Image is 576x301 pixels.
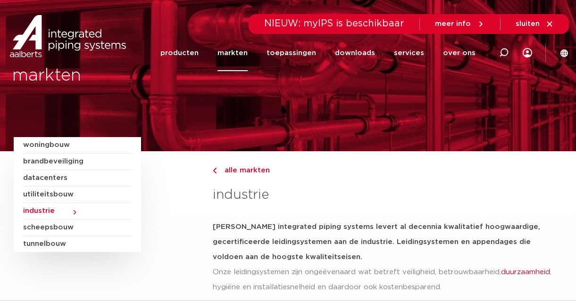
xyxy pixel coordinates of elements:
a: duurzaamheid [501,268,550,276]
a: scheepsbouw [23,220,132,236]
a: markten [217,35,248,71]
a: over ons [443,35,476,71]
a: woningbouw [23,137,132,154]
a: services [394,35,424,71]
a: alle markten [213,165,562,176]
span: meer info [435,20,471,27]
h3: industrie [213,186,562,204]
h2: markten [12,65,284,87]
span: sluiten [516,20,540,27]
p: Onze leidingsystemen zijn ongeëvenaard wat betreft veiligheid, betrouwbaarheid, , hygiëne en inst... [213,265,562,295]
span: NIEUW: myIPS is beschikbaar [264,19,404,28]
nav: Menu [160,35,476,71]
span: alle markten [219,167,270,174]
a: tunnelbouw [23,236,132,252]
a: sluiten [516,20,554,28]
a: datacenters [23,170,132,187]
a: meer info [435,20,485,28]
a: producten [160,35,199,71]
a: toepassingen [267,35,316,71]
a: utiliteitsbouw [23,187,132,203]
a: industrie [23,203,132,220]
img: chevron-right.svg [213,168,217,174]
h5: [PERSON_NAME] integrated piping systems levert al decennia kwalitatief hoogwaardige, gecertificee... [213,220,562,265]
a: downloads [335,35,375,71]
a: brandbeveiliging [23,154,132,170]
